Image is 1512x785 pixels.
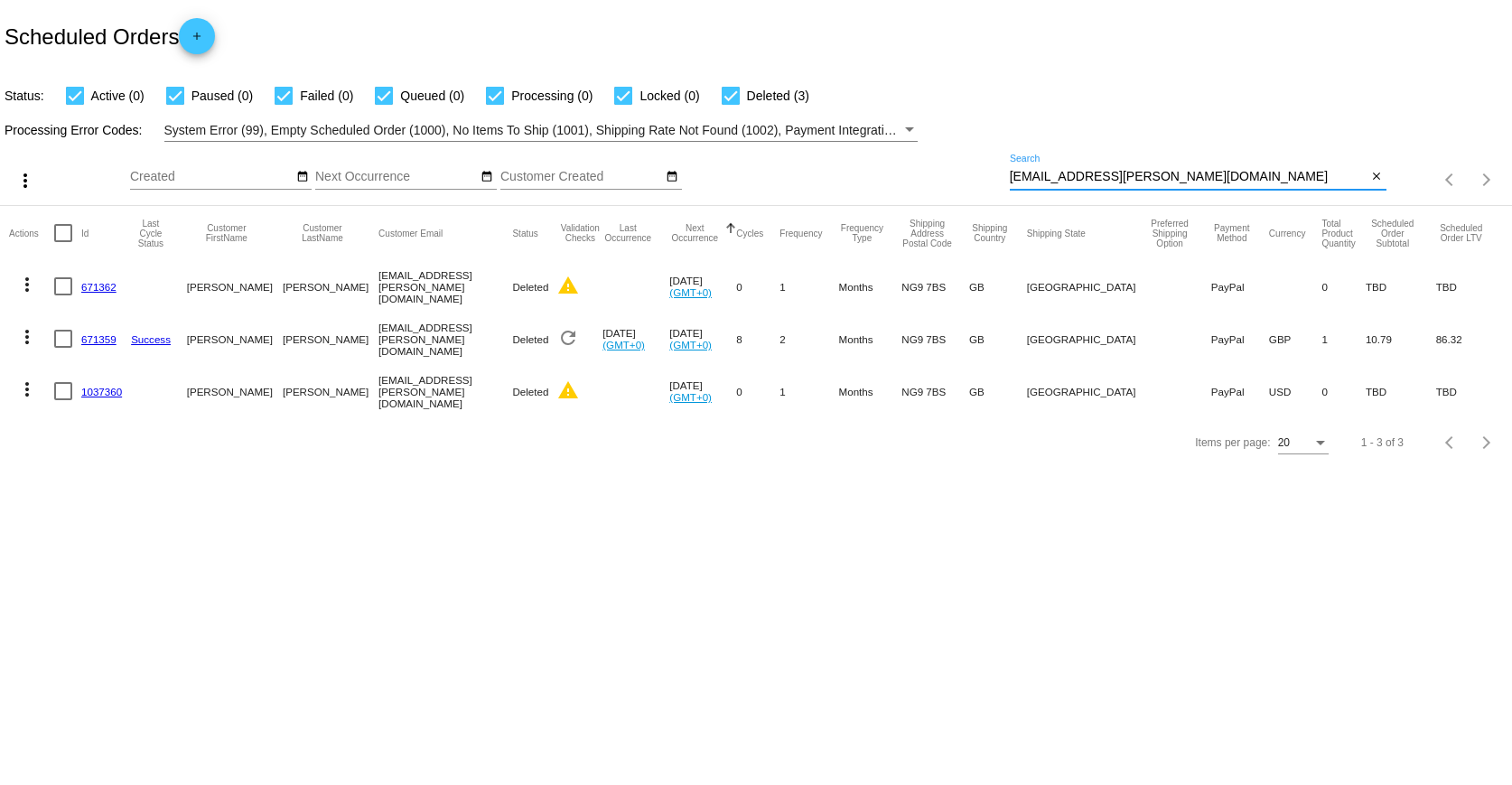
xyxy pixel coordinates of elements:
[747,85,809,107] span: Deleted (3)
[296,170,309,184] mat-icon: date_range
[300,85,353,107] span: Failed (0)
[1366,219,1420,248] button: Change sorting for Subtotal
[1321,313,1365,365] mat-cell: 1
[1469,425,1505,461] button: Next page
[511,85,593,107] span: Processing (0)
[901,260,969,313] mat-cell: NG9 7BS
[839,223,886,243] button: Change sorting for FrequencyType
[14,170,36,192] mat-icon: more_vert
[736,260,779,313] mat-cell: 0
[378,365,512,417] mat-cell: [EMAIL_ADDRESS][PERSON_NAME][DOMAIN_NAME]
[1211,313,1269,365] mat-cell: PayPal
[131,219,171,248] button: Change sorting for LastProcessingCycleId
[164,119,919,142] mat-select: Filter by Processing Error Codes
[666,170,678,184] mat-icon: date_range
[1370,170,1383,184] mat-icon: close
[1436,365,1503,417] mat-cell: TBD
[1010,170,1367,184] input: Search
[191,85,253,107] span: Paused (0)
[736,313,779,365] mat-cell: 8
[669,339,712,350] a: (GMT+0)
[512,386,548,397] span: Deleted
[1269,228,1306,238] button: Change sorting for CurrencyIso
[16,326,38,348] mat-icon: more_vert
[969,223,1011,243] button: Change sorting for ShippingCountry
[669,260,736,313] mat-cell: [DATE]
[779,228,822,238] button: Change sorting for Frequency
[500,170,663,184] input: Customer Created
[839,313,902,365] mat-cell: Months
[1144,219,1194,248] button: Change sorting for PreferredShippingOption
[557,327,579,349] mat-icon: refresh
[1433,425,1469,461] button: Previous page
[283,313,378,365] mat-cell: [PERSON_NAME]
[1211,223,1253,243] button: Change sorting for PaymentMethod.Type
[1436,260,1503,313] mat-cell: TBD
[1269,365,1322,417] mat-cell: USD
[1195,436,1270,449] div: Items per page:
[91,85,145,107] span: Active (0)
[969,313,1027,365] mat-cell: GB
[1366,365,1436,417] mat-cell: TBD
[901,313,969,365] mat-cell: NG9 7BS
[669,365,736,417] mat-cell: [DATE]
[378,228,443,238] button: Change sorting for CustomerEmail
[481,170,493,184] mat-icon: date_range
[512,228,537,238] button: Change sorting for Status
[187,260,283,313] mat-cell: [PERSON_NAME]
[81,228,89,238] button: Change sorting for Id
[602,339,645,350] a: (GMT+0)
[839,365,902,417] mat-cell: Months
[283,260,378,313] mat-cell: [PERSON_NAME]
[1027,260,1145,313] mat-cell: [GEOGRAPHIC_DATA]
[839,260,902,313] mat-cell: Months
[901,365,969,417] mat-cell: NG9 7BS
[1436,313,1503,365] mat-cell: 86.32
[779,365,838,417] mat-cell: 1
[779,313,838,365] mat-cell: 2
[1269,313,1322,365] mat-cell: GBP
[1361,436,1404,449] div: 1 - 3 of 3
[512,333,548,345] span: Deleted
[557,206,602,260] mat-header-cell: Validation Checks
[557,379,579,401] mat-icon: warning
[378,260,512,313] mat-cell: [EMAIL_ADDRESS][PERSON_NAME][DOMAIN_NAME]
[5,18,215,54] h2: Scheduled Orders
[130,170,293,184] input: Created
[187,365,283,417] mat-cell: [PERSON_NAME]
[283,365,378,417] mat-cell: [PERSON_NAME]
[1366,260,1436,313] mat-cell: TBD
[131,333,171,345] a: Success
[1211,365,1269,417] mat-cell: PayPal
[378,313,512,365] mat-cell: [EMAIL_ADDRESS][PERSON_NAME][DOMAIN_NAME]
[81,386,122,397] a: 1037360
[1278,437,1329,450] mat-select: Items per page:
[5,89,44,103] span: Status:
[639,85,699,107] span: Locked (0)
[557,275,579,296] mat-icon: warning
[1027,228,1086,238] button: Change sorting for ShippingState
[1469,162,1505,198] button: Next page
[1211,260,1269,313] mat-cell: PayPal
[400,85,464,107] span: Queued (0)
[736,228,763,238] button: Change sorting for Cycles
[779,260,838,313] mat-cell: 1
[81,333,117,345] a: 671359
[901,219,953,248] button: Change sorting for ShippingPostcode
[736,365,779,417] mat-cell: 0
[669,223,720,243] button: Change sorting for NextOccurrenceUtc
[1027,313,1145,365] mat-cell: [GEOGRAPHIC_DATA]
[1367,168,1386,187] button: Clear
[512,281,548,293] span: Deleted
[669,313,736,365] mat-cell: [DATE]
[315,170,478,184] input: Next Occurrence
[1321,206,1365,260] mat-header-cell: Total Product Quantity
[186,30,208,51] mat-icon: add
[602,313,669,365] mat-cell: [DATE]
[1366,313,1436,365] mat-cell: 10.79
[1433,162,1469,198] button: Previous page
[1436,223,1487,243] button: Change sorting for LifetimeValue
[669,286,712,298] a: (GMT+0)
[16,378,38,400] mat-icon: more_vert
[969,260,1027,313] mat-cell: GB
